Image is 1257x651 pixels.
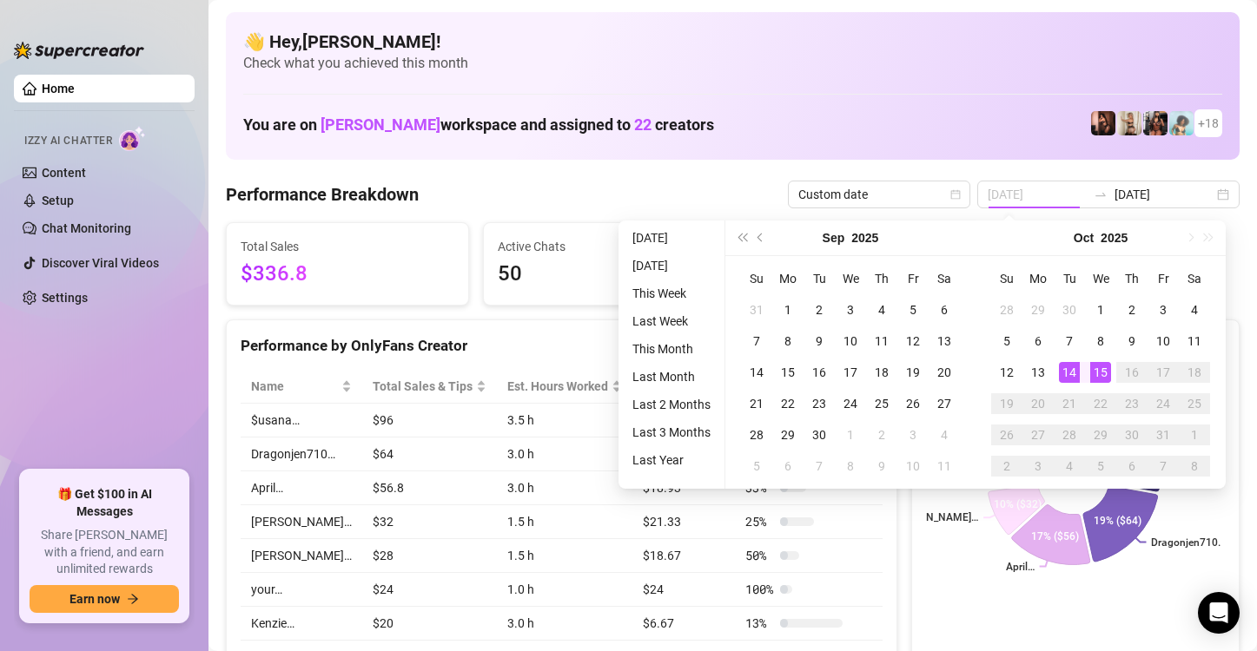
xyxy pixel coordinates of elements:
input: End date [1115,185,1214,204]
div: 2 [871,424,892,445]
td: 2025-10-02 [1116,294,1148,325]
input: Start date [988,185,1087,204]
td: 2025-10-10 [897,450,929,482]
div: 7 [746,331,767,352]
td: $18.93 [632,471,735,505]
img: AI Chatter [119,126,146,151]
div: 10 [1153,331,1174,352]
td: 2025-10-09 [866,450,897,482]
td: 2025-10-17 [1148,357,1179,388]
div: 27 [934,393,955,414]
div: 8 [777,331,798,352]
td: 1.5 h [497,505,632,539]
td: $6.67 [632,607,735,641]
div: 8 [1184,456,1205,477]
div: 14 [1059,362,1080,383]
div: 30 [1121,424,1142,445]
td: $96 [362,404,497,437]
td: 2025-09-30 [804,419,835,450]
div: 5 [746,456,767,477]
div: 4 [1059,456,1080,477]
td: 2025-09-29 [1022,294,1054,325]
span: 🎁 Get $100 in AI Messages [30,486,179,520]
div: 30 [1059,299,1080,320]
td: 2025-11-05 [1085,450,1116,482]
button: Choose a year [1101,220,1128,255]
a: Settings [42,291,88,305]
td: 2025-09-18 [866,357,897,388]
div: 2 [996,456,1017,477]
button: Choose a month [823,220,845,255]
th: Name [241,370,362,404]
div: 20 [1028,393,1049,414]
td: 2025-09-04 [866,294,897,325]
td: 2025-10-10 [1148,325,1179,357]
td: 2025-09-30 [1054,294,1085,325]
td: 2025-10-16 [1116,357,1148,388]
div: 3 [903,424,923,445]
td: 2025-10-01 [1085,294,1116,325]
h4: Performance Breakdown [226,182,419,207]
td: 2025-08-31 [741,294,772,325]
a: Discover Viral Videos [42,256,159,270]
th: Total Sales & Tips [362,370,497,404]
a: Chat Monitoring [42,221,131,235]
td: 2025-09-15 [772,357,804,388]
div: 15 [777,362,798,383]
span: 50 [498,258,711,291]
td: 2025-10-15 [1085,357,1116,388]
div: 17 [1153,362,1174,383]
div: 16 [1121,362,1142,383]
a: Setup [42,194,74,207]
div: 23 [809,393,830,414]
div: Est. Hours Worked [507,377,608,396]
span: Total Sales & Tips [373,377,473,396]
td: 2025-11-07 [1148,450,1179,482]
div: 31 [1153,424,1174,445]
div: 13 [1028,362,1049,383]
td: Kenzie… [241,607,362,641]
div: 18 [1184,362,1205,383]
td: 2025-09-11 [866,325,897,357]
td: 2025-09-27 [929,388,960,419]
td: 2025-10-01 [835,419,866,450]
div: 21 [1059,393,1080,414]
div: Performance by OnlyFans Creator [241,334,883,358]
div: 1 [840,424,861,445]
td: 2025-10-05 [991,325,1022,357]
td: 2025-10-09 [1116,325,1148,357]
div: 8 [1090,331,1111,352]
td: 2025-11-06 [1116,450,1148,482]
div: 30 [809,424,830,445]
div: 6 [934,299,955,320]
div: 10 [840,331,861,352]
img: logo-BBDzfeDw.svg [14,42,144,59]
div: 28 [996,299,1017,320]
td: $18.67 [632,539,735,573]
div: 7 [1059,331,1080,352]
td: 2025-10-08 [835,450,866,482]
td: 2025-10-23 [1116,388,1148,419]
span: calendar [950,189,961,200]
li: This Week [625,283,718,304]
th: Mo [772,263,804,294]
td: 2025-10-08 [1085,325,1116,357]
div: 15 [1090,362,1111,383]
td: 2025-10-21 [1054,388,1085,419]
th: Mo [1022,263,1054,294]
td: 2025-10-11 [929,450,960,482]
td: 2025-10-26 [991,419,1022,450]
button: Previous month (PageUp) [751,220,771,255]
td: 2025-09-09 [804,325,835,357]
td: 2025-10-24 [1148,388,1179,419]
span: Share [PERSON_NAME] with a friend, and earn unlimited rewards [30,527,179,578]
td: 3.0 h [497,437,632,471]
td: 2025-10-06 [1022,325,1054,357]
div: 6 [1121,456,1142,477]
span: Earn now [69,592,120,606]
div: 11 [871,331,892,352]
td: $56.8 [362,471,497,505]
div: Open Intercom Messenger [1198,592,1240,634]
h1: You are on workspace and assigned to creators [243,115,714,135]
th: Sa [1179,263,1210,294]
